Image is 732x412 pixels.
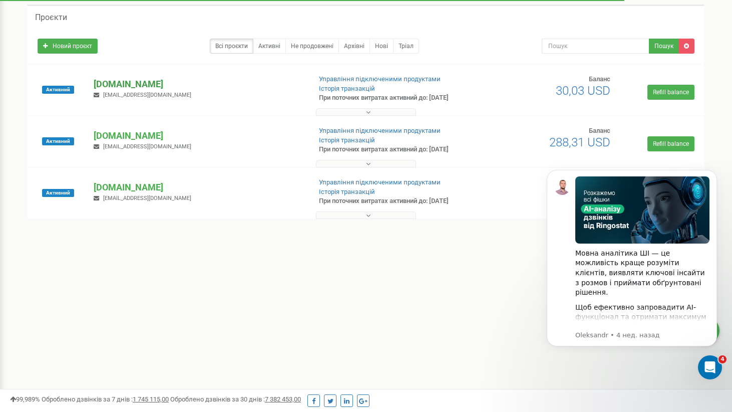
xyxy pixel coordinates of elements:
[94,181,302,194] p: [DOMAIN_NAME]
[10,395,40,403] span: 99,989%
[393,39,419,54] a: Тріал
[285,39,339,54] a: Не продовжені
[532,161,732,352] iframe: Intercom notifications сообщение
[103,195,191,201] span: [EMAIL_ADDRESS][DOMAIN_NAME]
[589,127,610,134] span: Баланс
[549,135,610,149] span: 288,31 USD
[319,93,472,103] p: При поточних витратах активний до: [DATE]
[42,395,169,403] span: Оброблено дзвінків за 7 днів :
[319,75,441,83] a: Управління підключеними продуктами
[35,13,67,22] h5: Проєкти
[103,92,191,98] span: [EMAIL_ADDRESS][DOMAIN_NAME]
[370,39,394,54] a: Нові
[319,196,472,206] p: При поточних витратах активний до: [DATE]
[319,188,375,195] a: Історія транзакцій
[556,84,610,98] span: 30,03 USD
[718,355,726,363] span: 4
[319,178,441,186] a: Управління підключеними продуктами
[133,395,169,403] u: 1 745 115,00
[319,85,375,92] a: Історія транзакцій
[265,395,301,403] u: 7 382 453,00
[42,86,74,94] span: Активний
[210,39,253,54] a: Всі проєкти
[38,39,98,54] a: Новий проєкт
[42,189,74,197] span: Активний
[647,136,694,151] a: Refill balance
[94,78,302,91] p: [DOMAIN_NAME]
[589,75,610,83] span: Баланс
[253,39,286,54] a: Активні
[319,145,472,154] p: При поточних витратах активний до: [DATE]
[170,395,301,403] span: Оброблено дзвінків за 30 днів :
[647,85,694,100] a: Refill balance
[649,39,679,54] button: Пошук
[338,39,370,54] a: Архівні
[542,39,650,54] input: Пошук
[319,127,441,134] a: Управління підключеними продуктами
[94,129,302,142] p: [DOMAIN_NAME]
[42,137,74,145] span: Активний
[103,143,191,150] span: [EMAIL_ADDRESS][DOMAIN_NAME]
[319,136,375,144] a: Історія транзакцій
[698,355,722,379] iframe: Intercom live chat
